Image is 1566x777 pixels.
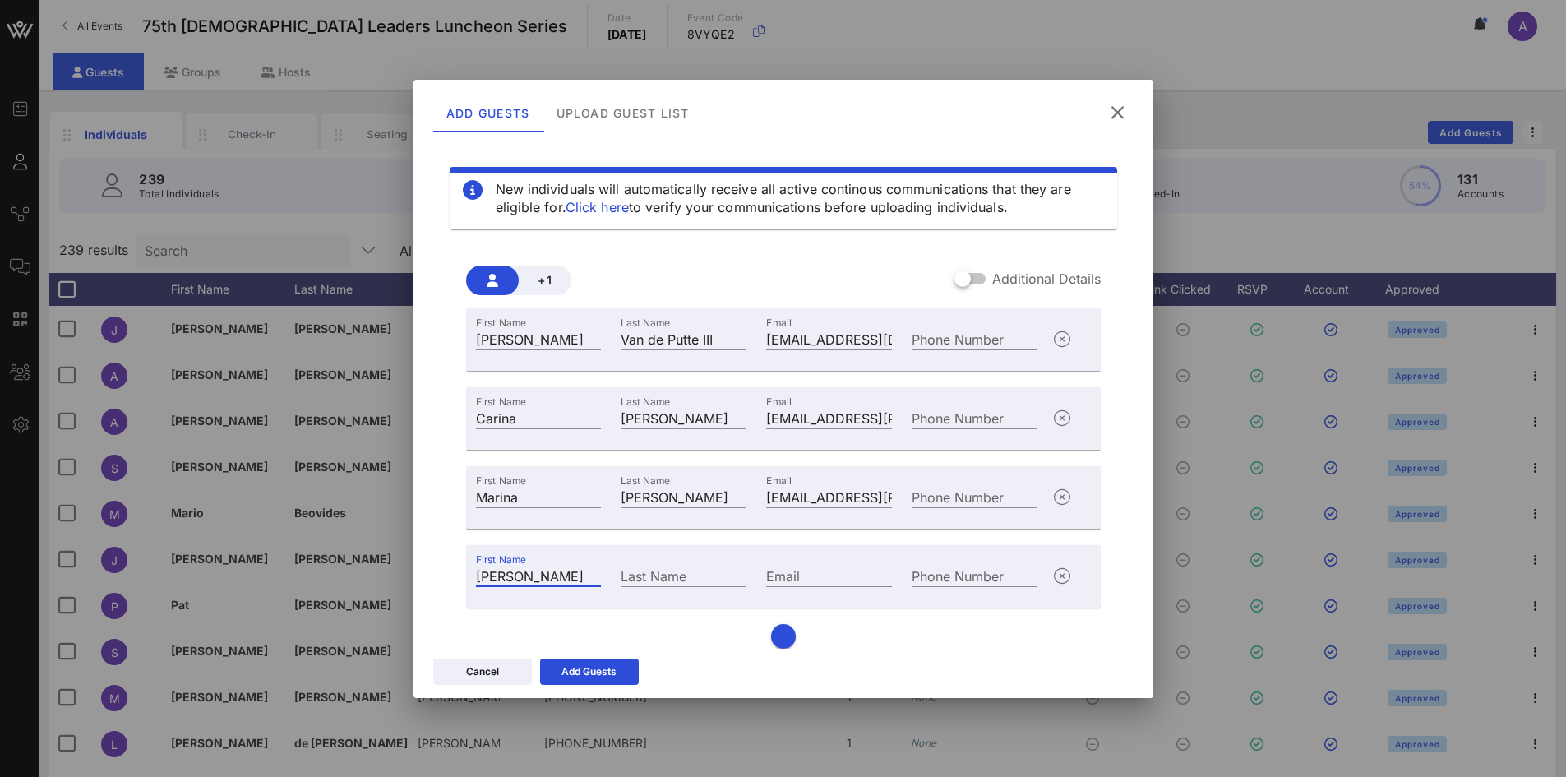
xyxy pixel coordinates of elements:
[519,266,571,295] button: +1
[543,93,702,132] div: Upload Guest List
[621,317,670,329] label: Last Name
[496,180,1104,216] div: New individuals will automatically receive all active continous communications that they are elig...
[766,317,792,329] label: Email
[433,659,532,685] button: Cancel
[621,474,670,487] label: Last Name
[566,199,629,215] a: Click here
[561,664,617,680] div: Add Guests
[476,395,526,408] label: First Name
[433,93,543,132] div: Add Guests
[476,317,526,329] label: First Name
[766,395,792,408] label: Email
[466,664,499,680] div: Cancel
[766,474,792,487] label: Email
[476,474,526,487] label: First Name
[476,565,602,586] input: First Name
[540,659,639,685] button: Add Guests
[992,271,1101,287] label: Additional Details
[621,395,670,408] label: Last Name
[532,273,558,287] span: +1
[476,553,526,566] label: First Name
